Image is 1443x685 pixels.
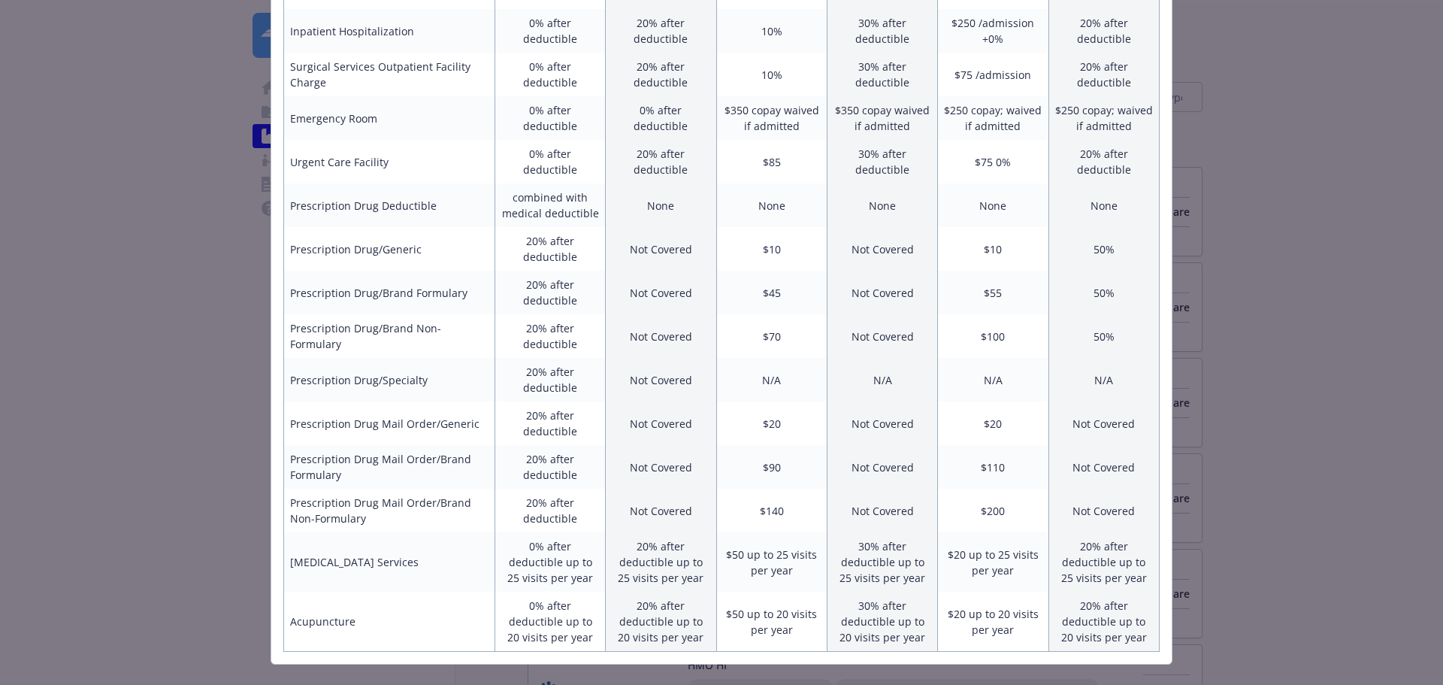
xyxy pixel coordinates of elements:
[284,53,495,96] td: Surgical Services Outpatient Facility Charge
[938,489,1048,532] td: $200
[495,402,605,445] td: 20% after deductible
[716,227,827,271] td: $10
[716,445,827,489] td: $90
[827,532,937,592] td: 30% after deductible up to 25 visits per year
[284,592,495,652] td: Acupuncture
[827,183,937,227] td: None
[1048,96,1159,140] td: $250 copay; waived if admitted
[495,532,605,592] td: 0% after deductible up to 25 visits per year
[495,53,605,96] td: 0% after deductible
[827,358,937,402] td: N/A
[284,314,495,358] td: Prescription Drug/Brand Non-Formulary
[1048,53,1159,96] td: 20% after deductible
[495,314,605,358] td: 20% after deductible
[284,183,495,227] td: Prescription Drug Deductible
[1048,183,1159,227] td: None
[827,9,937,53] td: 30% after deductible
[606,53,716,96] td: 20% after deductible
[827,140,937,183] td: 30% after deductible
[284,9,495,53] td: Inpatient Hospitalization
[495,271,605,314] td: 20% after deductible
[716,532,827,592] td: $50 up to 25 visits per year
[938,314,1048,358] td: $100
[284,140,495,183] td: Urgent Care Facility
[284,358,495,402] td: Prescription Drug/Specialty
[938,227,1048,271] td: $10
[1048,445,1159,489] td: Not Covered
[495,9,605,53] td: 0% after deductible
[938,9,1048,53] td: $250 /admission +0%
[1048,9,1159,53] td: 20% after deductible
[716,96,827,140] td: $350 copay waived if admitted
[827,402,937,445] td: Not Covered
[495,358,605,402] td: 20% after deductible
[827,592,937,652] td: 30% after deductible up to 20 visits per year
[606,183,716,227] td: None
[606,532,716,592] td: 20% after deductible up to 25 visits per year
[827,227,937,271] td: Not Covered
[716,592,827,652] td: $50 up to 20 visits per year
[606,96,716,140] td: 0% after deductible
[495,592,605,652] td: 0% after deductible up to 20 visits per year
[1048,489,1159,532] td: Not Covered
[716,314,827,358] td: $70
[606,358,716,402] td: Not Covered
[1048,532,1159,592] td: 20% after deductible up to 25 visits per year
[938,592,1048,652] td: $20 up to 20 visits per year
[606,227,716,271] td: Not Covered
[938,532,1048,592] td: $20 up to 25 visits per year
[1048,271,1159,314] td: 50%
[606,314,716,358] td: Not Covered
[938,271,1048,314] td: $55
[495,140,605,183] td: 0% after deductible
[1048,402,1159,445] td: Not Covered
[716,53,827,96] td: 10%
[1048,358,1159,402] td: N/A
[827,53,937,96] td: 30% after deductible
[827,314,937,358] td: Not Covered
[606,445,716,489] td: Not Covered
[716,402,827,445] td: $20
[284,96,495,140] td: Emergency Room
[827,96,937,140] td: $350 copay waived if admitted
[716,358,827,402] td: N/A
[1048,140,1159,183] td: 20% after deductible
[1048,314,1159,358] td: 50%
[938,183,1048,227] td: None
[606,402,716,445] td: Not Covered
[716,271,827,314] td: $45
[284,227,495,271] td: Prescription Drug/Generic
[938,96,1048,140] td: $250 copay; waived if admitted
[938,140,1048,183] td: $75 0%
[284,445,495,489] td: Prescription Drug Mail Order/Brand Formulary
[284,402,495,445] td: Prescription Drug Mail Order/Generic
[938,358,1048,402] td: N/A
[827,445,937,489] td: Not Covered
[938,402,1048,445] td: $20
[495,227,605,271] td: 20% after deductible
[716,9,827,53] td: 10%
[284,271,495,314] td: Prescription Drug/Brand Formulary
[938,53,1048,96] td: $75 /admission
[827,489,937,532] td: Not Covered
[495,183,605,227] td: combined with medical deductible
[716,489,827,532] td: $140
[606,271,716,314] td: Not Covered
[606,140,716,183] td: 20% after deductible
[938,445,1048,489] td: $110
[606,592,716,652] td: 20% after deductible up to 20 visits per year
[495,96,605,140] td: 0% after deductible
[606,489,716,532] td: Not Covered
[827,271,937,314] td: Not Covered
[284,532,495,592] td: [MEDICAL_DATA] Services
[284,489,495,532] td: Prescription Drug Mail Order/Brand Non-Formulary
[495,489,605,532] td: 20% after deductible
[716,140,827,183] td: $85
[606,9,716,53] td: 20% after deductible
[716,183,827,227] td: None
[1048,227,1159,271] td: 50%
[495,445,605,489] td: 20% after deductible
[1048,592,1159,652] td: 20% after deductible up to 20 visits per year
